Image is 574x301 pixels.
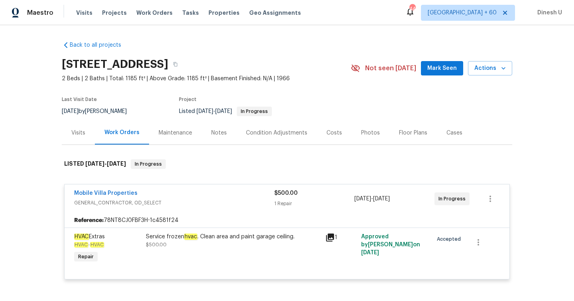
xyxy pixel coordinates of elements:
[197,109,232,114] span: -
[197,109,213,114] span: [DATE]
[184,234,197,240] em: hvac
[399,129,427,137] div: Floor Plans
[136,9,173,17] span: Work Orders
[159,129,192,137] div: Maintenance
[85,161,104,166] span: [DATE]
[90,242,104,248] em: HVAC
[74,242,104,247] span: -
[168,57,183,71] button: Copy Address
[85,161,126,166] span: -
[274,200,354,208] div: 1 Repair
[249,9,301,17] span: Geo Assignments
[74,199,274,207] span: GENERAL_CONTRACTOR, OD_SELECT
[211,129,227,137] div: Notes
[428,9,497,17] span: [GEOGRAPHIC_DATA] + 60
[74,234,89,240] em: HVAC
[274,190,298,196] span: $500.00
[446,129,462,137] div: Cases
[102,9,127,17] span: Projects
[75,253,97,261] span: Repair
[474,63,506,73] span: Actions
[104,129,140,137] div: Work Orders
[76,9,92,17] span: Visits
[373,196,390,202] span: [DATE]
[326,129,342,137] div: Costs
[246,129,307,137] div: Condition Adjustments
[64,159,126,169] h6: LISTED
[179,109,272,114] span: Listed
[208,9,240,17] span: Properties
[361,250,379,255] span: [DATE]
[365,64,416,72] span: Not seen [DATE]
[146,233,320,241] div: Service frozen . Clean area and paint garage ceiling.
[437,235,464,243] span: Accepted
[409,5,415,13] div: 440
[427,63,457,73] span: Mark Seen
[132,160,165,168] span: In Progress
[179,97,197,102] span: Project
[27,9,53,17] span: Maestro
[354,195,390,203] span: -
[468,61,512,76] button: Actions
[361,234,420,255] span: Approved by [PERSON_NAME] on
[74,234,105,240] span: Extras
[62,107,136,116] div: by [PERSON_NAME]
[74,216,104,224] b: Reference:
[354,196,371,202] span: [DATE]
[182,10,199,16] span: Tasks
[238,109,271,114] span: In Progress
[62,109,79,114] span: [DATE]
[534,9,562,17] span: Dinesh U
[421,61,463,76] button: Mark Seen
[438,195,469,203] span: In Progress
[215,109,232,114] span: [DATE]
[107,161,126,166] span: [DATE]
[62,151,512,177] div: LISTED [DATE]-[DATE]In Progress
[62,41,138,49] a: Back to all projects
[71,129,85,137] div: Visits
[146,242,167,247] span: $500.00
[361,129,380,137] div: Photos
[74,190,138,196] a: Mobile Villa Properties
[62,97,97,102] span: Last Visit Date
[74,242,88,248] em: HVAC
[62,75,351,83] span: 2 Beds | 2 Baths | Total: 1185 ft² | Above Grade: 1185 ft² | Basement Finished: N/A | 1966
[65,213,509,228] div: 78NT8CJ0FBF3H-1c4581f24
[62,60,168,68] h2: [STREET_ADDRESS]
[325,233,356,242] div: 1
